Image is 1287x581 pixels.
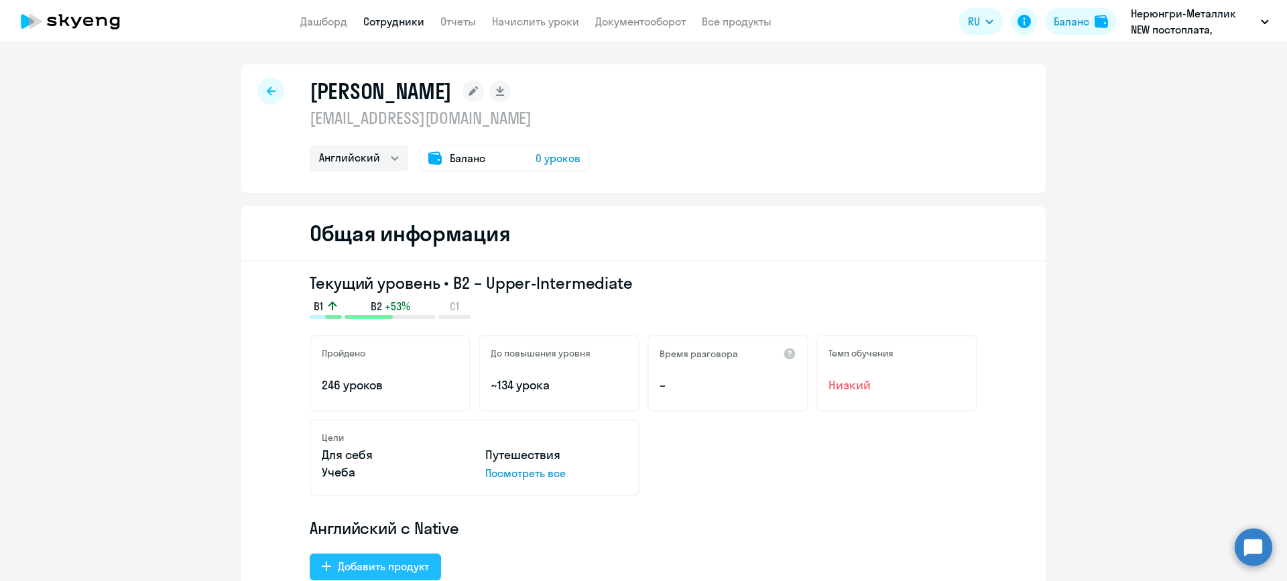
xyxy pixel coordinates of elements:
[310,107,590,129] p: [EMAIL_ADDRESS][DOMAIN_NAME]
[485,446,627,464] p: Путешествия
[322,464,464,481] p: Учеба
[310,272,977,294] h3: Текущий уровень • B2 – Upper-Intermediate
[959,8,1003,35] button: RU
[371,299,382,314] span: B2
[491,377,627,394] p: ~134 урока
[491,347,591,359] h5: До повышения уровня
[363,15,424,28] a: Сотрудники
[660,348,738,360] h5: Время разговора
[450,299,459,314] span: C1
[702,15,772,28] a: Все продукты
[1131,5,1255,38] p: Нерюнгри-Металлик NEW постоплата, НОРДГОЛД МЕНЕДЖМЕНТ, ООО
[310,220,510,247] h2: Общая информация
[968,13,980,29] span: RU
[385,299,410,314] span: +53%
[1124,5,1276,38] button: Нерюнгри-Металлик NEW постоплата, НОРДГОЛД МЕНЕДЖМЕНТ, ООО
[595,15,686,28] a: Документооборот
[1095,15,1108,28] img: balance
[300,15,347,28] a: Дашборд
[1054,13,1089,29] div: Баланс
[322,377,458,394] p: 246 уроков
[338,558,429,574] div: Добавить продукт
[310,554,441,580] button: Добавить продукт
[322,347,365,359] h5: Пройдено
[314,299,323,314] span: B1
[829,377,965,394] span: Низкий
[492,15,579,28] a: Начислить уроки
[536,150,580,166] span: 0 уроков
[322,446,464,464] p: Для себя
[310,78,452,105] h1: [PERSON_NAME]
[485,465,627,481] p: Посмотреть все
[660,377,796,394] p: –
[450,150,485,166] span: Баланс
[829,347,894,359] h5: Темп обучения
[440,15,476,28] a: Отчеты
[310,517,459,539] span: Английский с Native
[322,432,344,444] h5: Цели
[1046,8,1116,35] button: Балансbalance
